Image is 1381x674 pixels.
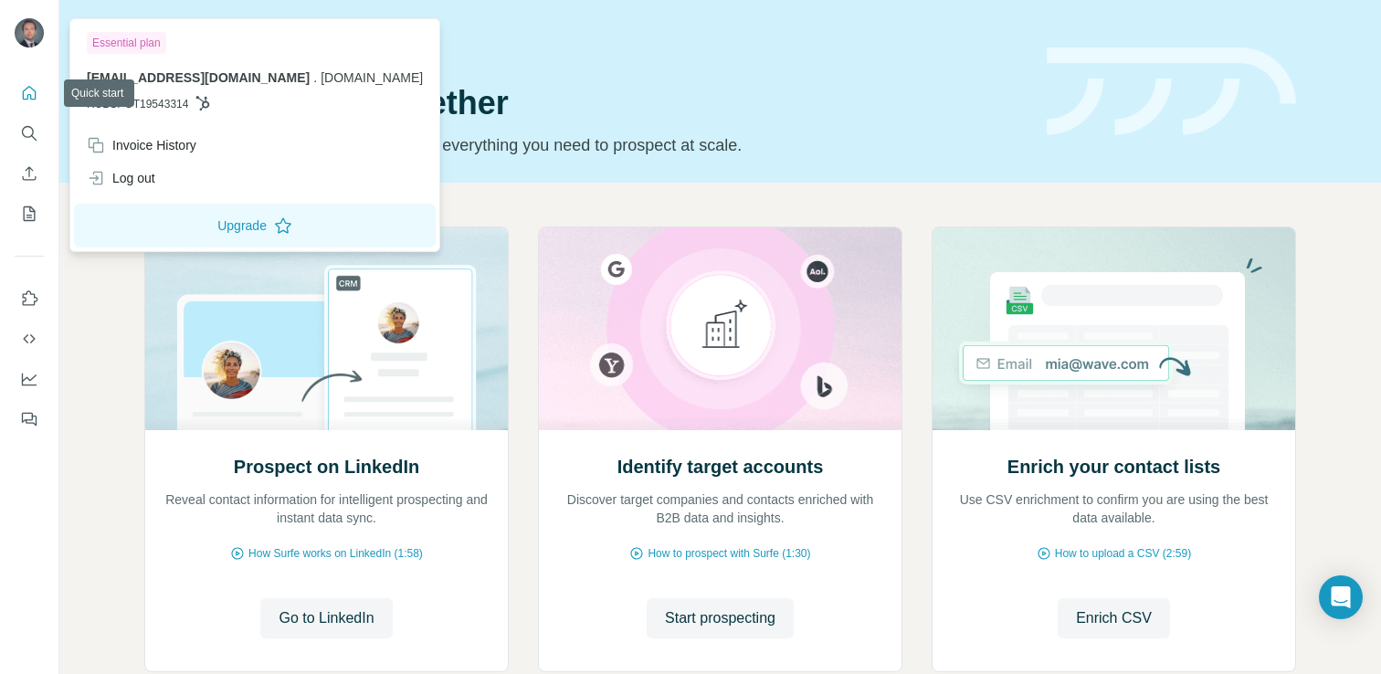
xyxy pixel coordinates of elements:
[144,85,1025,121] h1: Let’s prospect together
[647,598,794,638] button: Start prospecting
[163,490,490,527] p: Reveal contact information for intelligent prospecting and instant data sync.
[617,454,824,479] h2: Identify target accounts
[87,96,188,112] span: HUBSPOT19543314
[665,607,775,629] span: Start prospecting
[15,197,44,230] button: My lists
[87,136,196,154] div: Invoice History
[313,70,317,85] span: .
[15,363,44,395] button: Dashboard
[15,322,44,355] button: Use Surfe API
[144,227,509,430] img: Prospect on LinkedIn
[15,77,44,110] button: Quick start
[1055,545,1191,562] span: How to upload a CSV (2:59)
[321,70,423,85] span: [DOMAIN_NAME]
[15,282,44,315] button: Use Surfe on LinkedIn
[648,545,810,562] span: How to prospect with Surfe (1:30)
[15,117,44,150] button: Search
[538,227,902,430] img: Identify target accounts
[144,132,1025,158] p: Pick your starting point and we’ll provide everything you need to prospect at scale.
[87,169,155,187] div: Log out
[74,204,436,247] button: Upgrade
[557,490,883,527] p: Discover target companies and contacts enriched with B2B data and insights.
[932,227,1296,430] img: Enrich your contact lists
[87,70,310,85] span: [EMAIL_ADDRESS][DOMAIN_NAME]
[1007,454,1220,479] h2: Enrich your contact lists
[15,403,44,436] button: Feedback
[15,157,44,190] button: Enrich CSV
[15,18,44,47] img: Avatar
[1058,598,1170,638] button: Enrich CSV
[260,598,392,638] button: Go to LinkedIn
[144,34,1025,52] div: Quick start
[951,490,1277,527] p: Use CSV enrichment to confirm you are using the best data available.
[1047,47,1296,136] img: banner
[248,545,423,562] span: How Surfe works on LinkedIn (1:58)
[87,32,166,54] div: Essential plan
[279,607,374,629] span: Go to LinkedIn
[1076,607,1152,629] span: Enrich CSV
[234,454,419,479] h2: Prospect on LinkedIn
[1319,575,1363,619] div: Open Intercom Messenger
